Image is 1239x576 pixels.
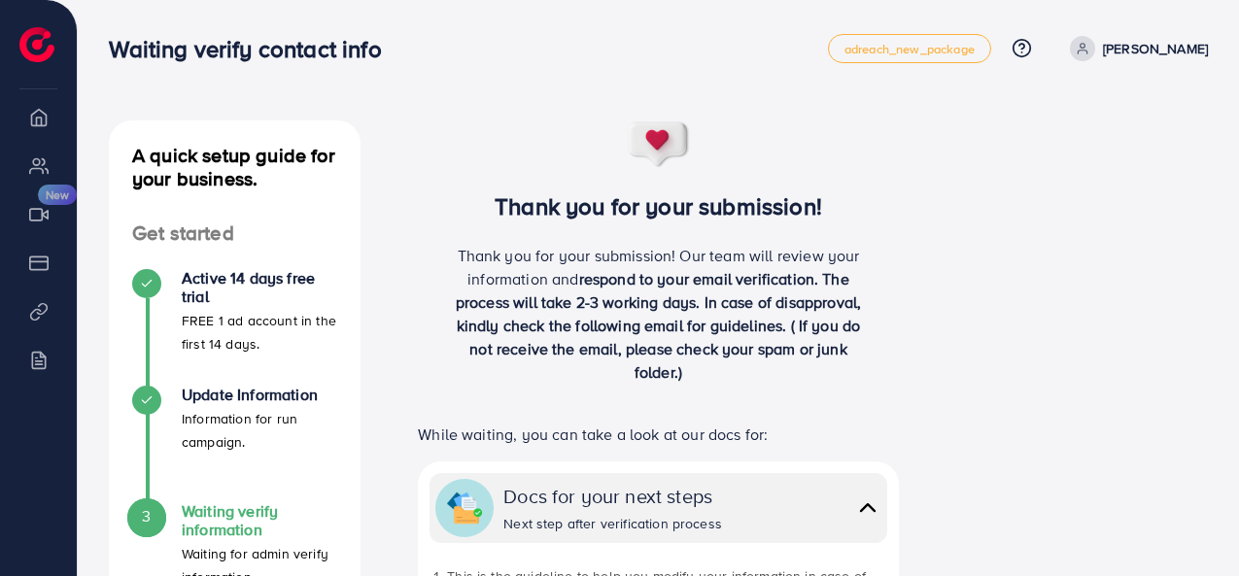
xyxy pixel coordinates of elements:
p: Thank you for your submission! Our team will review your information and [445,244,873,384]
p: While waiting, you can take a look at our docs for: [418,423,899,446]
span: adreach_new_package [844,43,975,55]
div: Next step after verification process [503,514,722,533]
img: logo [19,27,54,62]
li: Active 14 days free trial [109,269,361,386]
h4: Active 14 days free trial [182,269,337,306]
img: collapse [854,493,881,522]
img: collapse [447,491,482,525]
p: Information for run campaign. [182,407,337,454]
p: [PERSON_NAME] [1103,37,1208,60]
div: Docs for your next steps [503,482,722,510]
span: 3 [142,505,151,527]
h4: Update Information [182,386,337,404]
p: FREE 1 ad account in the first 14 days. [182,309,337,356]
h3: Thank you for your submission! [392,192,926,220]
h4: Waiting verify information [182,502,337,539]
h3: Waiting verify contact info [109,35,396,63]
img: success [627,120,691,169]
a: [PERSON_NAME] [1062,36,1208,61]
span: respond to your email verification. The process will take 2-3 working days. In case of disapprova... [456,268,861,383]
h4: A quick setup guide for your business. [109,144,361,190]
h4: Get started [109,221,361,246]
a: adreach_new_package [828,34,991,63]
li: Update Information [109,386,361,502]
